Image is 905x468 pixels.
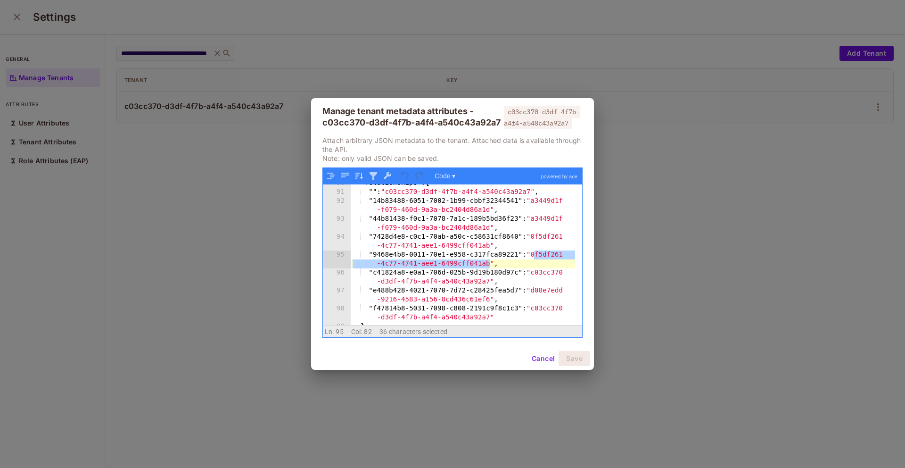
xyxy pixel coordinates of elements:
[323,233,351,251] div: 94
[353,170,365,182] button: Sort contents
[536,168,582,185] a: powered by ace
[413,170,426,182] button: Redo (Ctrl+Shift+Z)
[323,304,351,322] div: 98
[323,188,351,197] div: 91
[351,328,362,335] span: Col:
[528,351,559,366] button: Cancel
[389,328,447,335] span: characters selected
[325,170,337,182] button: Format JSON data, with proper indentation and line feeds (Ctrl+I)
[504,106,580,129] span: c03cc370-d3df-4f7b-a4f4-a540c43a92a7
[323,286,351,304] div: 97
[323,197,351,215] div: 92
[339,170,351,182] button: Compact JSON data, remove all whitespaces (Ctrl+Shift+I)
[364,328,371,335] span: 82
[381,170,394,182] button: Repair JSON: fix quotes and escape characters, remove comments and JSONP notation, turn JavaScrip...
[559,351,590,366] button: Save
[367,170,379,182] button: Filter, sort, or transform contents
[336,328,343,335] span: 95
[325,328,334,335] span: Ln:
[323,322,351,331] div: 99
[323,251,351,268] div: 95
[323,268,351,286] div: 96
[322,136,583,163] p: Attach arbitrary JSON metadata to the tenant. Attached data is available through the API. Note: o...
[322,106,502,128] div: Manage tenant metadata attributes - c03cc370-d3df-4f7b-a4f4-a540c43a92a7
[399,170,411,182] button: Undo last action (Ctrl+Z)
[323,215,351,233] div: 93
[431,170,459,182] button: Code ▾
[379,328,387,335] span: 36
